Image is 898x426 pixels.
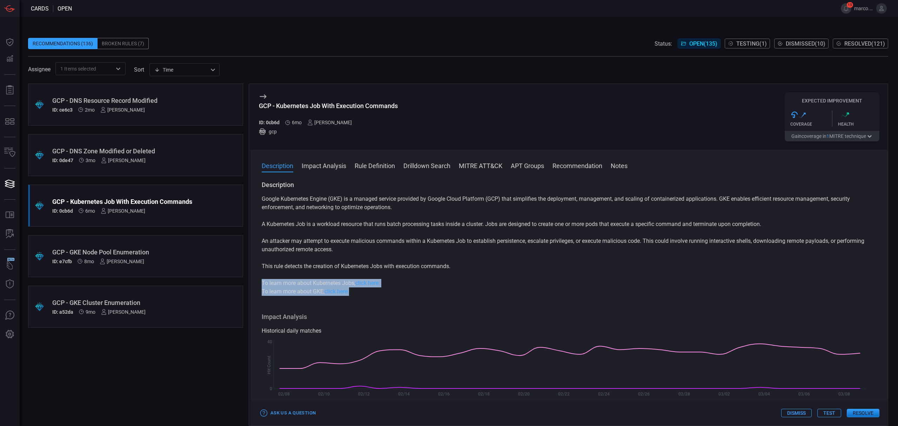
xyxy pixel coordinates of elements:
h5: ID: e7cfb [52,259,72,264]
button: Rule Catalog [1,207,18,224]
text: 03/04 [758,392,770,397]
h5: ID: ce6c3 [52,107,73,113]
text: 02/26 [638,392,650,397]
text: 02/28 [678,392,690,397]
p: A Kubernetes Job is a workload resource that runs batch processing tasks inside a cluster. Jobs a... [262,220,877,228]
div: Health [838,122,880,127]
div: [PERSON_NAME] [101,158,146,163]
div: Coverage [790,122,832,127]
button: Description [262,161,293,169]
span: Jun 09, 2025 5:41 AM [86,158,95,163]
text: 02/24 [598,392,610,397]
button: Ask Us A Question [1,307,18,324]
p: Google Kubernetes Engine (GKE) is a managed service provided by Google Cloud Platform (GCP) that ... [262,195,877,212]
div: GCP - DNS Zone Modified or Deleted [52,147,192,155]
button: Drilldown Search [403,161,450,169]
div: Broken Rules (7) [98,38,149,49]
span: Assignee [28,66,51,73]
button: ALERT ANALYSIS [1,226,18,242]
span: Open ( 135 ) [689,40,717,47]
button: Dismissed(10) [774,39,829,48]
button: APT Groups [511,161,544,169]
span: Dec 25, 2024 6:03 AM [84,259,94,264]
a: click here. [324,288,349,295]
button: MITRE ATT&CK [459,161,502,169]
button: Testing(1) [725,39,770,48]
text: Hit Count [267,356,272,374]
p: An attacker may attempt to execute malicious commands within a Kubernetes Job to establish persis... [262,237,877,254]
span: marco.[PERSON_NAME] [854,6,873,11]
span: Status: [655,40,672,47]
button: Ask Us a Question [259,408,317,419]
label: sort [134,66,144,73]
p: To learn more about Kubernetes Jobs, [262,279,877,287]
text: 0 [270,386,272,391]
button: Rule Definition [355,161,395,169]
text: 03/02 [718,392,730,397]
span: open [58,5,72,12]
button: Cards [1,175,18,192]
button: Detections [1,51,18,67]
p: This rule detects the creation of Kubernetes Jobs with execution commands. [262,262,877,271]
div: Time [154,66,208,73]
text: 02/22 [558,392,570,397]
div: [PERSON_NAME] [100,259,144,264]
text: 02/14 [398,392,410,397]
a: click here. [355,280,380,286]
span: 15 [847,2,853,8]
span: Mar 11, 2025 5:37 AM [85,208,95,214]
h3: Impact Analysis [262,313,877,321]
button: 15 [841,3,851,14]
span: 1 [826,133,829,139]
div: Recommendations (136) [28,38,98,49]
button: Preferences [1,326,18,343]
button: Recommendation [552,161,602,169]
text: 02/20 [518,392,530,397]
button: Resolve [847,409,879,417]
span: Jun 25, 2025 6:18 AM [85,107,95,113]
button: Threat Intelligence [1,276,18,293]
div: [PERSON_NAME] [100,107,145,113]
h5: Expected Improvement [785,98,879,104]
div: GCP - Kubernetes Job With Execution Commands [259,102,398,109]
button: Resolved(121) [833,39,888,48]
button: MITRE - Detection Posture [1,113,18,130]
h5: ID: 0cb6d [52,208,73,214]
h5: ID: 0cb6d [259,120,280,125]
div: gcp [259,128,398,135]
button: Reports [1,82,18,99]
h5: ID: a52da [52,309,73,315]
text: 02/12 [358,392,370,397]
text: 02/16 [438,392,450,397]
button: Test [817,409,841,417]
text: 03/06 [798,392,810,397]
h5: ID: 0de47 [52,158,73,163]
span: Mar 11, 2025 5:37 AM [292,120,302,125]
button: Dismiss [781,409,812,417]
div: GCP - GKE Node Pool Enumeration [52,248,192,256]
span: Testing ( 1 ) [736,40,767,47]
div: GCP - DNS Resource Record Modified [52,97,192,104]
p: To learn more about GKE, [262,287,877,296]
button: Wingman [1,257,18,274]
div: [PERSON_NAME] [307,120,352,125]
h3: Description [262,181,877,189]
button: Dashboard [1,34,18,51]
button: Impact Analysis [302,161,346,169]
div: GCP - GKE Cluster Enumeration [52,299,192,306]
span: Cards [31,5,49,12]
span: Resolved ( 121 ) [844,40,885,47]
button: Open(135) [678,39,721,48]
button: Inventory [1,144,18,161]
text: 02/10 [318,392,330,397]
text: 02/18 [478,392,490,397]
div: [PERSON_NAME] [101,208,145,214]
button: Notes [611,161,628,169]
span: Dec 11, 2024 6:22 AM [86,309,95,315]
div: GCP - Kubernetes Job With Execution Commands [52,198,192,205]
span: Dismissed ( 10 ) [786,40,825,47]
div: [PERSON_NAME] [101,309,146,315]
text: 03/08 [838,392,850,397]
div: Historical daily matches [262,327,877,335]
text: 02/08 [278,392,290,397]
